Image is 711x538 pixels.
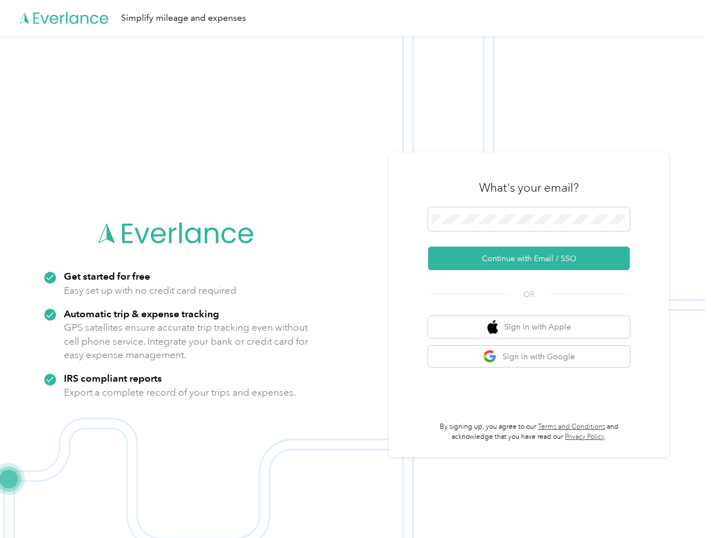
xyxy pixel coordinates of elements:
p: Easy set up with no credit card required [64,284,236,298]
strong: Get started for free [64,270,150,282]
p: Export a complete record of your trips and expenses. [64,386,296,400]
button: apple logoSign in with Apple [428,316,630,338]
strong: Automatic trip & expense tracking [64,308,219,319]
a: Privacy Policy [565,433,605,441]
p: By signing up, you agree to our and acknowledge that you have read our . [428,422,630,442]
p: GPS satellites ensure accurate trip tracking even without cell phone service. Integrate your bank... [64,321,309,362]
button: Continue with Email / SSO [428,247,630,270]
strong: IRS compliant reports [64,372,162,384]
img: apple logo [487,320,499,334]
span: OR [509,289,549,300]
h3: What's your email? [479,180,579,196]
button: google logoSign in with Google [428,346,630,368]
div: Simplify mileage and expenses [121,11,246,25]
img: google logo [483,350,497,364]
a: Terms and Conditions [538,423,605,431]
